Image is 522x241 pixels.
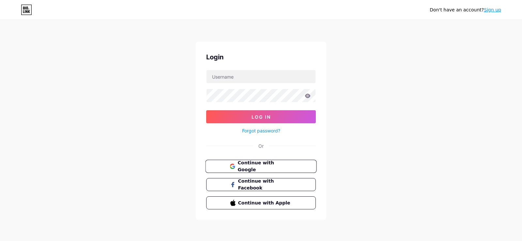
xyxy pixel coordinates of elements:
a: Forgot password? [242,127,280,134]
div: Login [206,52,316,62]
span: Log In [252,114,271,120]
button: Continue with Google [205,160,316,173]
span: Continue with Google [238,159,292,173]
a: Continue with Google [206,160,316,173]
span: Continue with Apple [238,200,292,206]
span: Continue with Facebook [238,178,292,191]
button: Continue with Facebook [206,178,316,191]
button: Continue with Apple [206,196,316,209]
div: Or [258,143,264,149]
button: Log In [206,110,316,123]
input: Username [207,70,315,83]
a: Sign up [484,7,501,12]
div: Don't have an account? [430,7,501,13]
